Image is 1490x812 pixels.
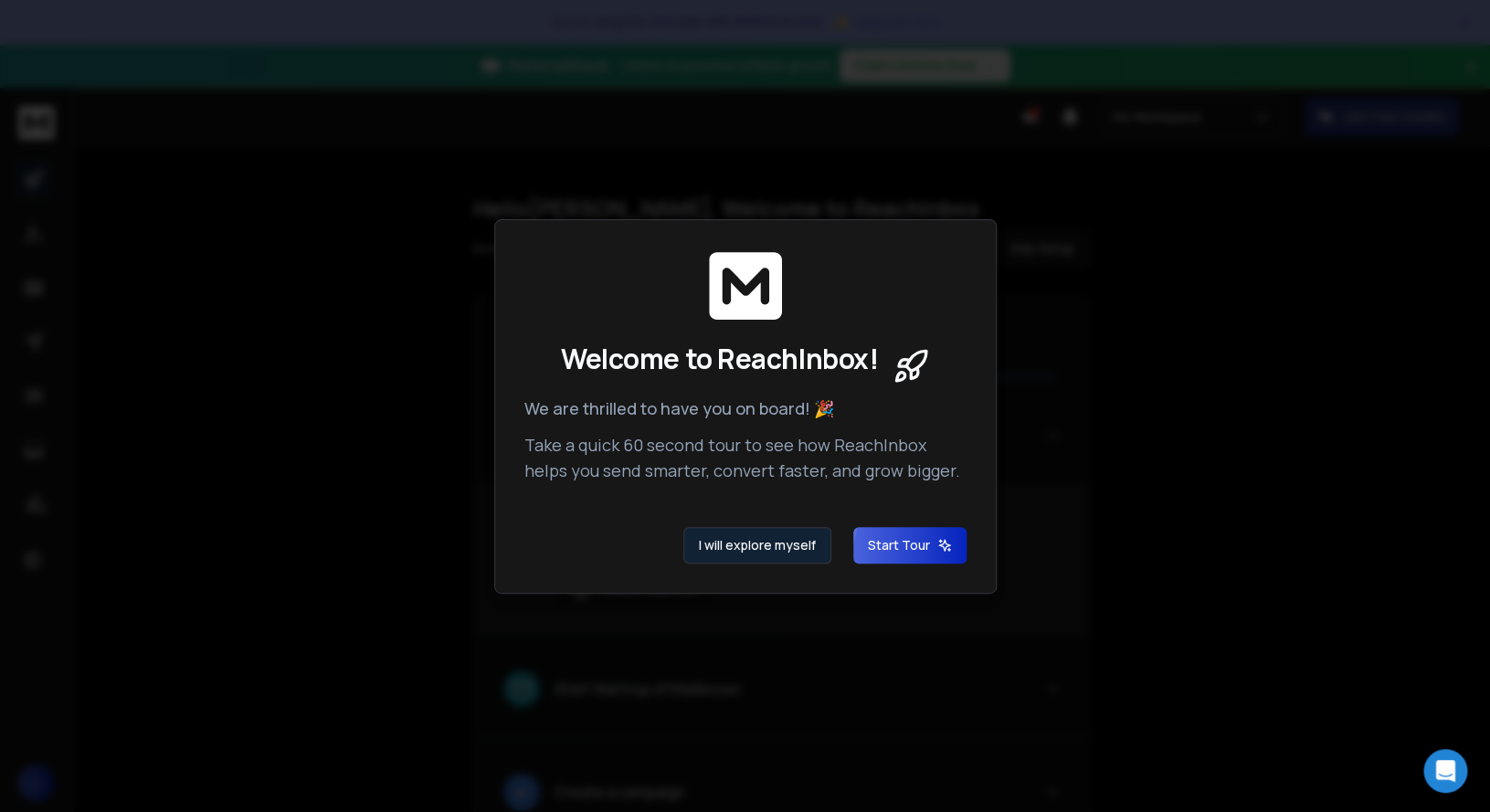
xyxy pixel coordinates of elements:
button: Start Tour [853,527,967,564]
p: Take a quick 60 second tour to see how ReachInbox helps you send smarter, convert faster, and gro... [524,432,967,483]
span: Start Tour [868,536,952,554]
p: We are thrilled to have you on board! 🎉 [524,395,967,421]
div: Open Intercom Messenger [1423,749,1467,793]
button: I will explore myself [683,527,831,564]
span: Welcome to ReachInbox! [561,343,878,375]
